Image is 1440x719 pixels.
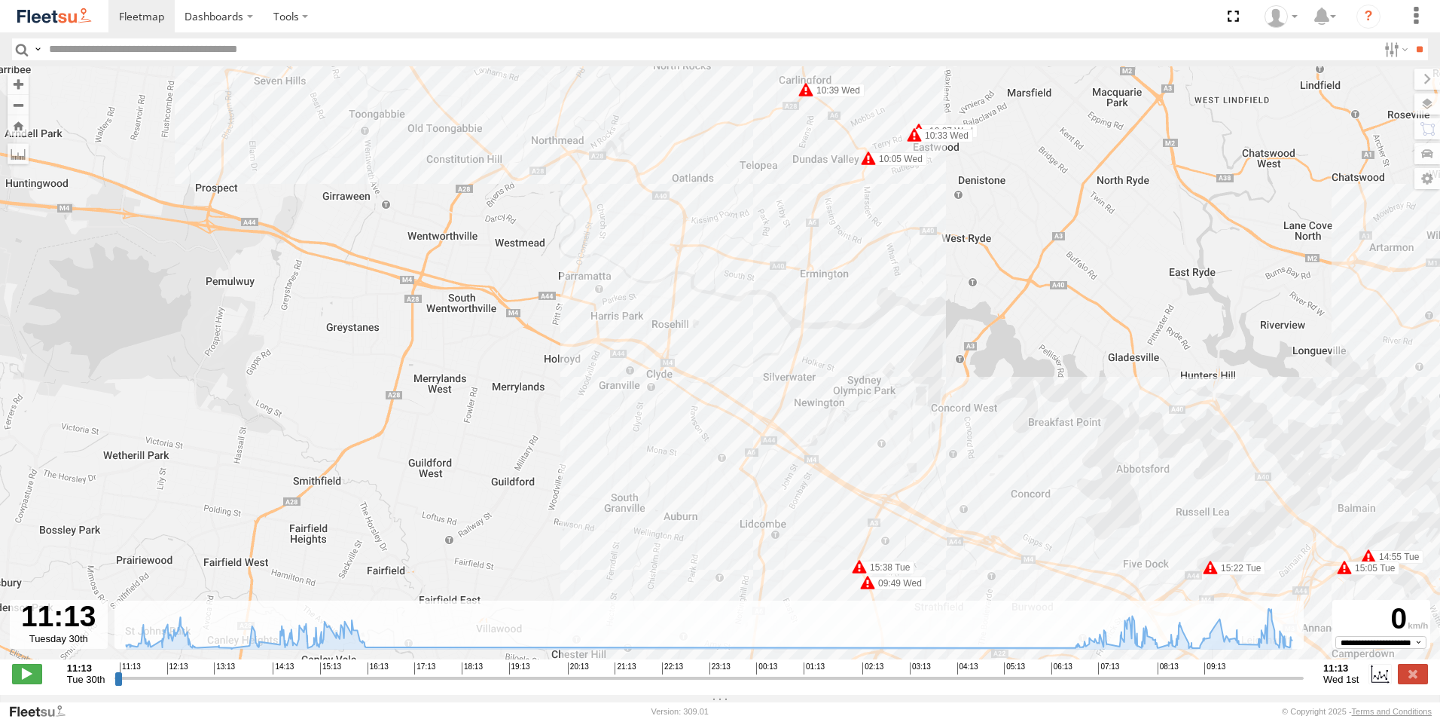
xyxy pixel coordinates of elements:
label: 15:05 Tue [1344,561,1399,575]
span: 11:13 [120,662,141,675]
span: 21:13 [615,662,636,675]
div: © Copyright 2025 - [1282,707,1432,716]
strong: 11:13 [67,662,105,674]
label: Play/Stop [12,664,42,684]
label: 10:39 Wed [806,84,865,97]
label: 10:05 Wed [868,152,927,166]
span: 20:13 [568,662,589,675]
label: 10:33 Wed [914,129,973,142]
span: 02:13 [862,662,883,675]
span: 19:13 [509,662,530,675]
label: 14:55 Tue [1368,550,1423,564]
div: Adrian Singleton [1259,5,1303,28]
span: 15:13 [320,662,341,675]
span: 14:13 [273,662,294,675]
span: 12:13 [167,662,188,675]
div: Version: 309.01 [651,707,709,716]
span: 03:13 [910,662,931,675]
span: 01:13 [804,662,825,675]
label: Close [1398,664,1428,684]
span: 06:13 [1051,662,1072,675]
label: 15:38 Tue [859,561,914,574]
span: 00:13 [756,662,777,675]
img: fleetsu-logo-horizontal.svg [15,6,93,26]
a: Terms and Conditions [1352,707,1432,716]
span: 05:13 [1004,662,1025,675]
label: Map Settings [1414,168,1440,189]
label: Search Query [32,38,44,60]
span: 22:13 [662,662,683,675]
span: Tue 30th Sep 2025 [67,674,105,685]
button: Zoom in [8,74,29,94]
label: 15:22 Tue [1210,561,1265,575]
i: ? [1356,5,1381,29]
label: Search Filter Options [1378,38,1411,60]
strong: 11:13 [1323,662,1359,674]
span: 17:13 [414,662,435,675]
button: Zoom Home [8,115,29,136]
span: 08:13 [1158,662,1179,675]
span: 23:13 [709,662,731,675]
span: 18:13 [462,662,483,675]
span: 13:13 [214,662,235,675]
span: 04:13 [957,662,978,675]
a: Visit our Website [8,704,78,719]
label: 09:49 Wed [868,577,926,590]
div: 0 [1335,602,1428,636]
span: Wed 1st Oct 2025 [1323,674,1359,685]
label: 10:07 Wed [919,124,978,138]
span: 09:13 [1204,662,1225,675]
button: Zoom out [8,94,29,115]
label: Measure [8,143,29,164]
span: 16:13 [368,662,389,675]
span: 07:13 [1098,662,1119,675]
